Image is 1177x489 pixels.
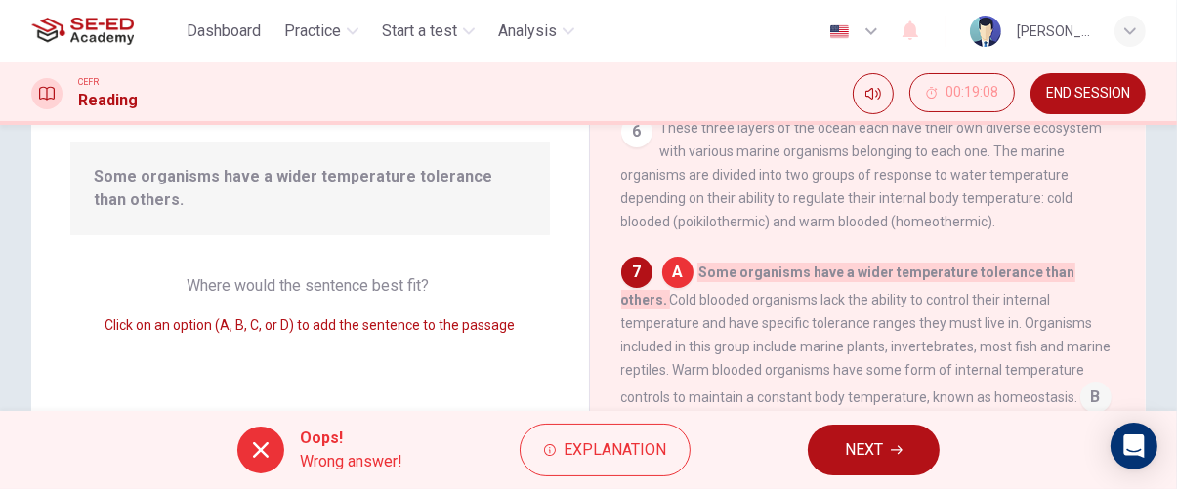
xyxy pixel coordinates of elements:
span: Oops! [300,427,402,450]
button: 00:19:08 [909,73,1015,112]
span: Wrong answer! [300,450,402,473]
span: B [1080,382,1112,413]
span: END SESSION [1046,86,1130,102]
div: Hide [909,73,1015,114]
span: Some organisms have a wider temperature tolerance than others. [621,263,1075,309]
button: END SESSION [1030,73,1146,114]
span: Practice [284,20,341,43]
h1: Reading [78,89,138,112]
span: Dashboard [187,20,261,43]
span: Click on an option (A, B, C, or D) to add the sentence to the passage [105,317,515,333]
div: 6 [621,116,652,147]
button: Explanation [520,424,691,476]
span: Where would the sentence best fit? [187,276,433,295]
span: Some organisms have a wider temperature tolerance than others. [94,165,526,212]
div: [PERSON_NAME] [1017,20,1091,43]
button: NEXT [808,425,940,475]
div: 7 [621,257,652,288]
span: NEXT [845,436,883,464]
a: SE-ED Academy logo [31,12,179,51]
button: Analysis [490,14,582,49]
button: Start a test [374,14,483,49]
button: Practice [276,14,366,49]
span: Start a test [382,20,457,43]
img: Profile picture [970,16,1001,47]
span: CEFR [78,75,99,89]
button: Dashboard [179,14,269,49]
img: SE-ED Academy logo [31,12,134,51]
span: 00:19:08 [946,85,998,101]
div: Mute [853,73,894,114]
span: Explanation [564,436,666,464]
span: These three layers of the ocean each have their own diverse ecosystem with various marine organis... [621,120,1103,229]
span: Cold blooded organisms lack the ability to control their internal temperature and have specific t... [621,292,1112,405]
span: A [662,257,694,288]
div: Open Intercom Messenger [1111,423,1157,469]
span: Analysis [498,20,557,43]
img: en [827,24,852,39]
